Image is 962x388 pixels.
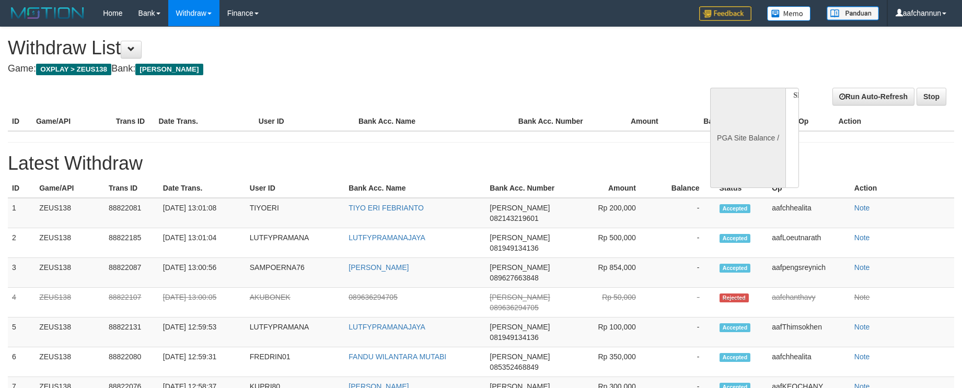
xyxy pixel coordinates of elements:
a: Note [854,293,870,301]
span: [PERSON_NAME] [490,352,550,361]
th: Action [834,112,954,131]
td: 3 [8,258,35,288]
span: 085352468849 [490,363,538,371]
td: AKUBONEK [246,288,345,318]
span: 089627663848 [490,274,538,282]
th: Balance [674,112,747,131]
span: 089636294705 [490,303,538,312]
th: Date Trans. [159,179,246,198]
td: LUTFYPRAMANA [246,228,345,258]
span: Accepted [720,323,751,332]
span: Rejected [720,293,749,302]
th: Game/API [35,179,105,198]
a: LUTFYPRAMANAJAYA [349,233,425,242]
img: Feedback.jpg [699,6,751,21]
td: aafpengsreynich [768,258,850,288]
td: - [652,198,715,228]
td: [DATE] 13:00:05 [159,288,246,318]
th: Balance [652,179,715,198]
th: User ID [246,179,345,198]
h1: Withdraw List [8,38,631,58]
th: ID [8,112,32,131]
td: aafchhealita [768,198,850,228]
td: ZEUS138 [35,288,105,318]
td: 88822080 [105,347,159,377]
td: Rp 50,000 [576,288,651,318]
td: - [652,258,715,288]
h1: Latest Withdraw [8,153,954,174]
td: ZEUS138 [35,347,105,377]
span: 081949134136 [490,333,538,342]
span: [PERSON_NAME] [135,64,203,75]
td: 6 [8,347,35,377]
th: Amount [594,112,674,131]
td: TIYOERI [246,198,345,228]
a: FANDU WILANTARA MUTABI [349,352,446,361]
a: Note [854,233,870,242]
th: Action [850,179,954,198]
td: aafLoeutnarath [768,228,850,258]
th: Bank Acc. Name [354,112,514,131]
td: [DATE] 12:59:53 [159,318,246,347]
td: Rp 500,000 [576,228,651,258]
span: [PERSON_NAME] [490,263,550,272]
span: 082143219601 [490,214,538,222]
td: 1 [8,198,35,228]
span: Accepted [720,264,751,273]
span: [PERSON_NAME] [490,204,550,212]
th: Bank Acc. Number [514,112,594,131]
td: ZEUS138 [35,198,105,228]
td: aafchanthavy [768,288,850,318]
td: aafchhealita [768,347,850,377]
td: [DATE] 13:01:04 [159,228,246,258]
a: [PERSON_NAME] [349,263,409,272]
td: [DATE] 13:00:56 [159,258,246,288]
th: Status [715,179,768,198]
td: ZEUS138 [35,318,105,347]
td: [DATE] 12:59:31 [159,347,246,377]
td: - [652,288,715,318]
th: Trans ID [112,112,155,131]
img: Button%20Memo.svg [767,6,811,21]
td: - [652,318,715,347]
td: 88822131 [105,318,159,347]
td: Rp 350,000 [576,347,651,377]
th: Date Trans. [154,112,254,131]
td: 88822081 [105,198,159,228]
td: 88822107 [105,288,159,318]
a: TIYO ERI FEBRIANTO [349,204,424,212]
td: SAMPOERNA76 [246,258,345,288]
th: Game/API [32,112,112,131]
td: 4 [8,288,35,318]
th: ID [8,179,35,198]
span: Accepted [720,204,751,213]
h4: Game: Bank: [8,64,631,74]
div: PGA Site Balance / [710,88,785,188]
span: [PERSON_NAME] [490,323,550,331]
td: 88822087 [105,258,159,288]
td: Rp 854,000 [576,258,651,288]
td: Rp 200,000 [576,198,651,228]
span: Accepted [720,234,751,243]
a: Stop [917,88,946,105]
a: Note [854,323,870,331]
td: ZEUS138 [35,258,105,288]
img: MOTION_logo.png [8,5,87,21]
th: User ID [254,112,354,131]
a: Run Auto-Refresh [832,88,914,105]
td: 5 [8,318,35,347]
th: Bank Acc. Name [344,179,485,198]
td: FREDRIN01 [246,347,345,377]
a: Note [854,263,870,272]
span: [PERSON_NAME] [490,293,550,301]
td: - [652,228,715,258]
td: 88822185 [105,228,159,258]
td: - [652,347,715,377]
th: Trans ID [105,179,159,198]
td: LUTFYPRAMANA [246,318,345,347]
th: Op [794,112,834,131]
td: aafThimsokhen [768,318,850,347]
th: Amount [576,179,651,198]
img: panduan.png [827,6,879,20]
th: Bank Acc. Number [485,179,576,198]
